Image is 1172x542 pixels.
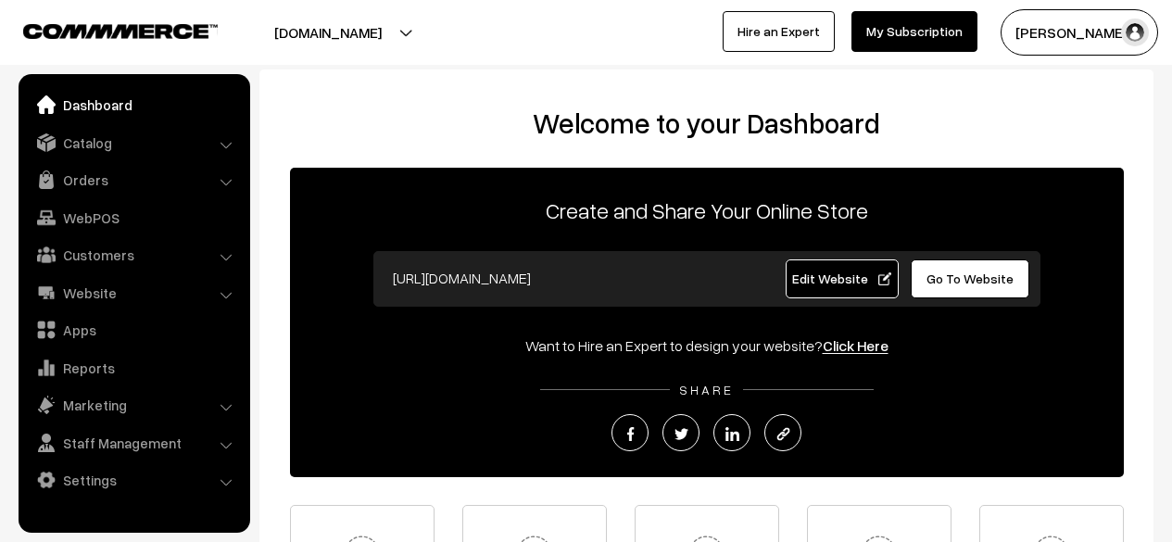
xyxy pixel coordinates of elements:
[23,351,244,384] a: Reports
[1121,19,1149,46] img: user
[290,194,1124,227] p: Create and Share Your Online Store
[23,163,244,196] a: Orders
[23,463,244,497] a: Settings
[23,201,244,234] a: WebPOS
[786,259,899,298] a: Edit Website
[911,259,1030,298] a: Go To Website
[23,24,218,38] img: COMMMERCE
[792,271,891,286] span: Edit Website
[209,9,447,56] button: [DOMAIN_NAME]
[23,313,244,347] a: Apps
[23,238,244,271] a: Customers
[670,382,743,397] span: SHARE
[1001,9,1158,56] button: [PERSON_NAME]
[723,11,835,52] a: Hire an Expert
[23,126,244,159] a: Catalog
[290,334,1124,357] div: Want to Hire an Expert to design your website?
[23,426,244,460] a: Staff Management
[823,336,888,355] a: Click Here
[23,388,244,422] a: Marketing
[23,19,185,41] a: COMMMERCE
[278,107,1135,140] h2: Welcome to your Dashboard
[23,88,244,121] a: Dashboard
[926,271,1014,286] span: Go To Website
[851,11,977,52] a: My Subscription
[23,276,244,309] a: Website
